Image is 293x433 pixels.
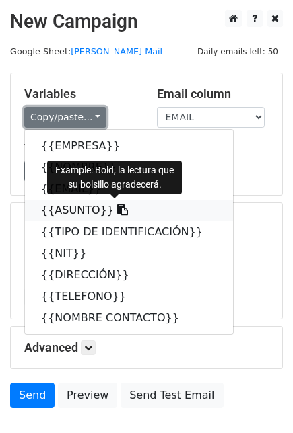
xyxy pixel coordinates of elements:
[25,200,233,221] a: {{ASUNTO}}
[25,221,233,243] a: {{TIPO DE IDENTIFICACIÓN}}
[193,44,283,59] span: Daily emails left: 50
[226,368,293,433] iframe: Chat Widget
[121,383,223,408] a: Send Test Email
[25,264,233,286] a: {{DIRECCIÓN}}
[10,10,283,33] h2: New Campaign
[157,87,269,102] h5: Email column
[47,161,182,194] div: Example: Bold, la lectura que su bolsillo agradecerá.
[71,46,162,56] a: [PERSON_NAME] Mail
[25,243,233,264] a: {{NIT}}
[226,368,293,433] div: Widget de chat
[25,286,233,307] a: {{TELEFONO}}
[10,383,55,408] a: Send
[193,46,283,56] a: Daily emails left: 50
[24,340,269,355] h5: Advanced
[25,135,233,157] a: {{EMPRESA}}
[58,383,117,408] a: Preview
[25,307,233,329] a: {{NOMBRE CONTACTO}}
[25,178,233,200] a: {{EMAIL}}
[24,107,106,128] a: Copy/paste...
[25,157,233,178] a: {{NOMBRE}}
[24,87,137,102] h5: Variables
[10,46,162,56] small: Google Sheet:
